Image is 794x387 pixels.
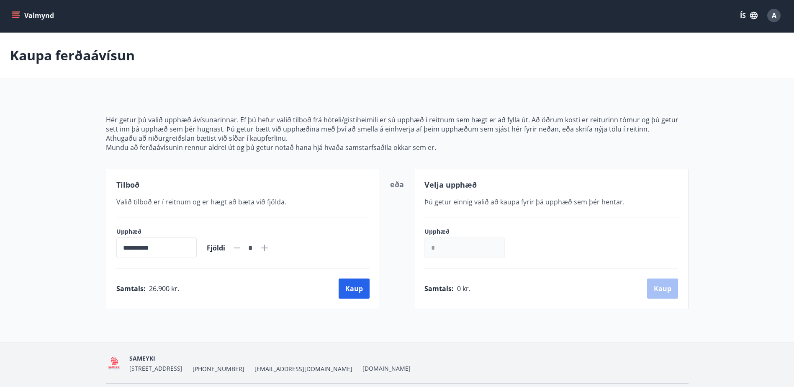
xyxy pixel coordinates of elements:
label: Upphæð [116,227,197,236]
p: Mundu að ferðaávísunin rennur aldrei út og þú getur notað hana hjá hvaða samstarfsaðila okkar sem... [106,143,689,152]
p: Athugaðu að niðurgreiðslan bætist við síðar í kaupferlinu. [106,134,689,143]
span: Samtals : [424,284,454,293]
span: Velja upphæð [424,180,477,190]
span: [STREET_ADDRESS] [129,364,182,372]
span: eða [390,179,404,189]
p: Kaupa ferðaávísun [10,46,135,64]
span: 26.900 kr. [149,284,179,293]
span: SAMEYKI [129,354,155,362]
button: ÍS [735,8,762,23]
span: Samtals : [116,284,146,293]
label: Upphæð [424,227,513,236]
span: Valið tilboð er í reitnum og er hægt að bæta við fjölda. [116,197,286,206]
span: Þú getur einnig valið að kaupa fyrir þá upphæð sem þér hentar. [424,197,624,206]
span: [EMAIL_ADDRESS][DOMAIN_NAME] [254,365,352,373]
a: [DOMAIN_NAME] [362,364,411,372]
button: A [764,5,784,26]
span: A [772,11,776,20]
span: Tilboð [116,180,139,190]
button: Kaup [339,279,370,299]
img: 5QO2FORUuMeaEQbdwbcTl28EtwdGrpJ2a0ZOehIg.png [106,354,123,372]
button: menu [10,8,57,23]
span: 0 kr. [457,284,470,293]
span: Fjöldi [207,243,225,253]
span: [PHONE_NUMBER] [193,365,244,373]
p: Hér getur þú valið upphæð ávísunarinnar. Ef þú hefur valið tilboð frá hóteli/gistiheimili er sú u... [106,115,689,134]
